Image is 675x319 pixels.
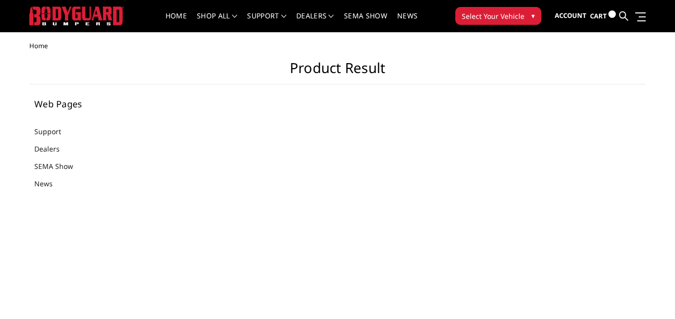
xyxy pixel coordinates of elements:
span: Account [555,11,587,20]
span: Select Your Vehicle [462,11,524,21]
button: Select Your Vehicle [455,7,541,25]
a: shop all [197,12,237,32]
a: Cart [590,2,616,30]
a: Dealers [296,12,334,32]
span: Home [29,41,48,50]
a: SEMA Show [344,12,387,32]
a: News [34,178,65,189]
img: BODYGUARD BUMPERS [29,6,124,25]
a: Account [555,2,587,29]
a: Support [34,126,74,137]
span: ▾ [531,10,535,21]
a: News [397,12,418,32]
h5: Web Pages [34,99,142,108]
a: Home [166,12,187,32]
span: Cart [590,11,607,20]
a: Support [247,12,286,32]
h1: Product Result [29,60,646,84]
a: SEMA Show [34,161,85,171]
a: Dealers [34,144,72,154]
